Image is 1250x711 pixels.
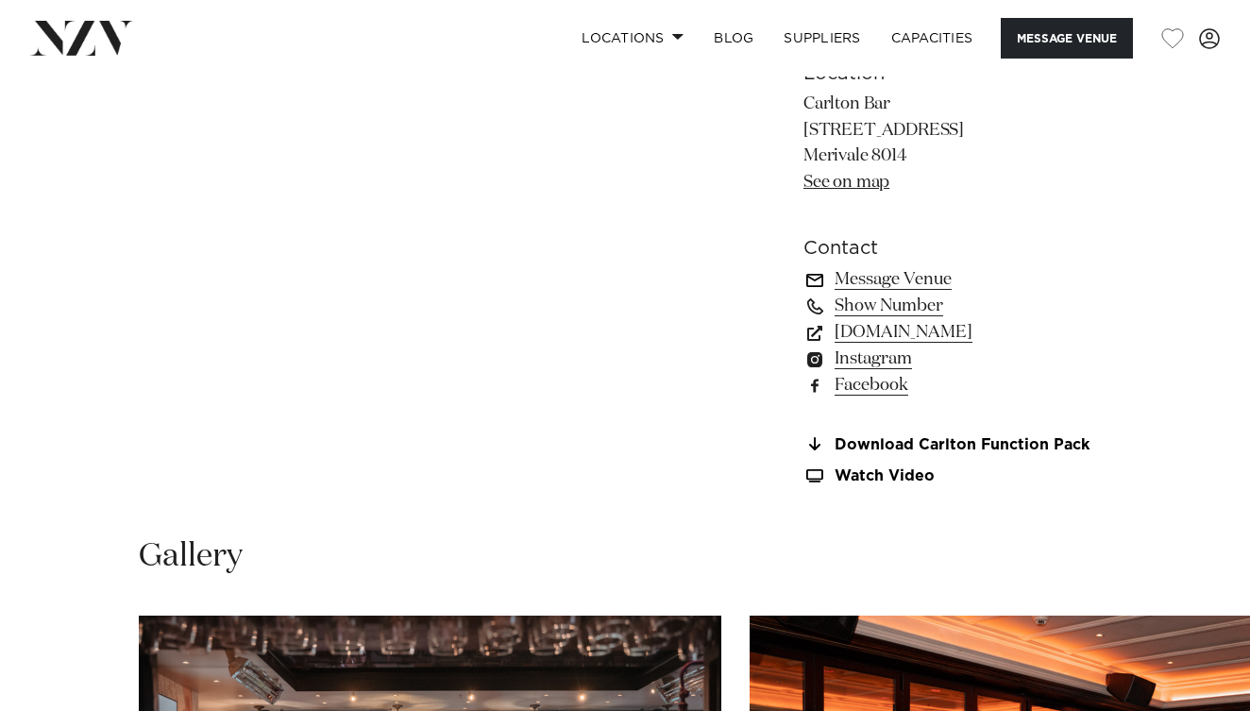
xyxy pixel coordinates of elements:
[699,18,769,59] a: BLOG
[803,436,1111,453] a: Download Carlton Function Pack
[769,18,875,59] a: SUPPLIERS
[803,174,889,191] a: See on map
[803,266,1111,293] a: Message Venue
[1001,18,1133,59] button: Message Venue
[803,346,1111,372] a: Instagram
[803,293,1111,319] a: Show Number
[803,372,1111,398] a: Facebook
[566,18,699,59] a: Locations
[803,234,1111,262] h6: Contact
[876,18,988,59] a: Capacities
[803,319,1111,346] a: [DOMAIN_NAME]
[803,92,1111,197] p: Carlton Bar [STREET_ADDRESS] Merivale 8014
[30,21,133,55] img: nzv-logo.png
[803,468,1111,484] a: Watch Video
[139,535,243,578] h2: Gallery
